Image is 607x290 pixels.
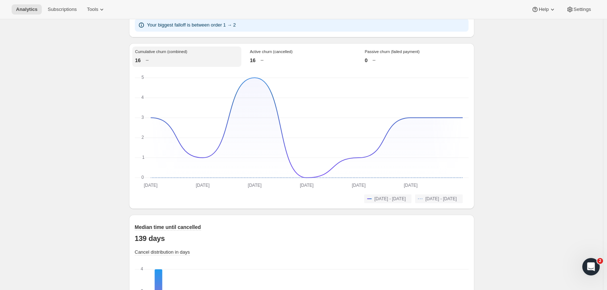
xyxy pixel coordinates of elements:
[196,183,209,188] text: [DATE]
[415,194,462,203] button: [DATE] - [DATE]
[574,7,591,12] span: Settings
[374,196,406,202] span: [DATE] - [DATE]
[425,196,457,202] span: [DATE] - [DATE]
[527,4,560,15] button: Help
[142,155,144,160] text: 1
[250,49,353,54] p: Active churn (cancelled)
[326,269,334,270] rect: Subscriptions-0 0
[83,4,110,15] button: Tools
[419,269,427,270] rect: Subscriptions-0 0
[16,7,37,12] span: Analytics
[389,269,396,270] rect: Subscriptions-0 0
[300,183,313,188] text: [DATE]
[141,175,144,180] text: 0
[43,4,81,15] button: Subscriptions
[539,7,548,12] span: Help
[135,249,190,255] span: Cancel distribution in days
[404,183,418,188] text: [DATE]
[248,183,261,188] text: [DATE]
[562,4,595,15] button: Settings
[12,4,42,15] button: Analytics
[144,183,157,188] text: [DATE]
[373,269,381,270] rect: Subscriptions-0 0
[295,269,302,270] rect: Subscriptions-0 0
[135,57,141,64] p: 16
[342,269,349,270] rect: Subscriptions-0 0
[141,115,144,120] text: 3
[141,266,143,271] text: 4
[597,258,603,264] span: 2
[435,269,443,270] rect: Subscriptions-0 0
[364,194,411,203] button: [DATE] - [DATE]
[365,49,468,54] p: Passive churn (failed payment)
[264,269,271,270] rect: Subscriptions-0 0
[365,57,368,64] p: 0
[351,183,365,188] text: [DATE]
[135,224,201,230] span: Median time until cancelled
[141,95,144,100] text: 4
[147,21,236,29] p: Your biggest falloff is between order 1 → 2
[135,49,238,54] p: Cumulative churn (combined)
[141,135,144,140] text: 2
[87,7,98,12] span: Tools
[250,57,256,64] p: 16
[141,75,144,80] text: 5
[135,234,469,243] p: 139 days
[310,269,318,270] rect: Subscriptions-0 0
[357,269,365,270] rect: Subscriptions-0 0
[279,269,287,270] rect: Subscriptions-0 0
[404,269,412,270] rect: Subscriptions-0 0
[48,7,77,12] span: Subscriptions
[582,258,600,275] iframe: Intercom live chat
